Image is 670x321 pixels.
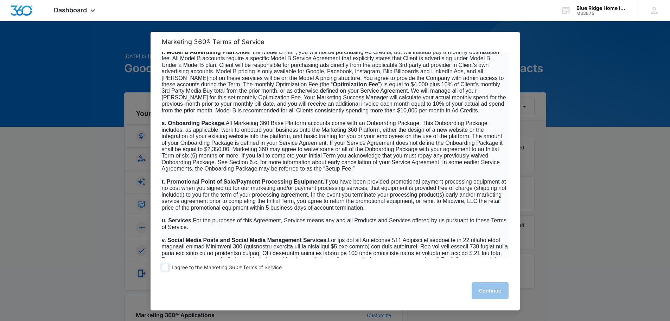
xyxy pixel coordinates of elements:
div: account name [576,5,628,11]
span: I agree to the Marketing 360® Terms of Service [172,264,282,271]
button: Continue [472,282,509,299]
span: t. Promotional Point of Sale/Payment Processing Equipment. [162,179,324,185]
span: s. Onboarding Package. [162,120,226,126]
span: If you have been provided promotional payment processing equipment at no cost when you signed up ... [162,179,506,211]
span: Dashboard [54,6,87,14]
div: account id [576,11,628,16]
span: u. Services. [162,217,193,223]
span: r. Model B Advertising Plan. [162,49,236,55]
span: For the purposes of this Agreement, Services means any and all Products and Services offered by u... [162,217,506,230]
span: Under the Model B Plan, you will not be purchasing Ad Credits, but will instead pay a monthly opt... [162,49,506,113]
span: v. Social Media Posts and Social Media Management Services. [162,237,328,243]
span: All Marketing 360 Base Platform accounts come with an Onboarding Package. This Onboarding Package... [162,120,503,172]
h2: Marketing 360® Terms of Service [162,38,509,45]
b: Optimization Fee [333,81,378,87]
